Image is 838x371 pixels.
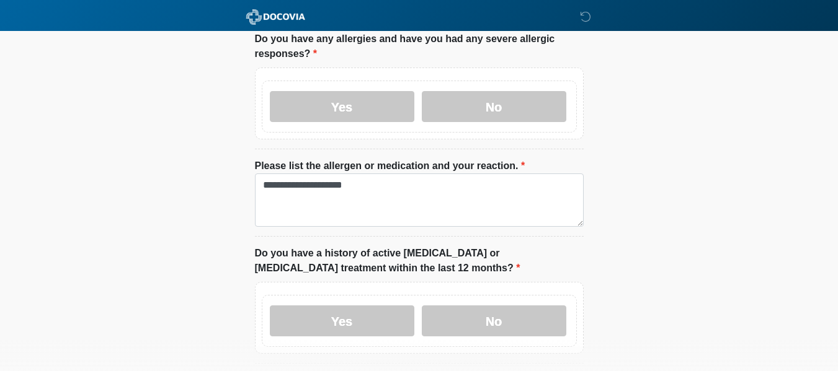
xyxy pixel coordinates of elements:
[270,91,414,122] label: Yes
[422,91,566,122] label: No
[243,9,309,25] img: ABC Med Spa- GFEase Logo
[255,246,584,276] label: Do you have a history of active [MEDICAL_DATA] or [MEDICAL_DATA] treatment within the last 12 mon...
[422,305,566,336] label: No
[255,32,584,61] label: Do you have any allergies and have you had any severe allergic responses?
[270,305,414,336] label: Yes
[255,159,525,173] label: Please list the allergen or medication and your reaction.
